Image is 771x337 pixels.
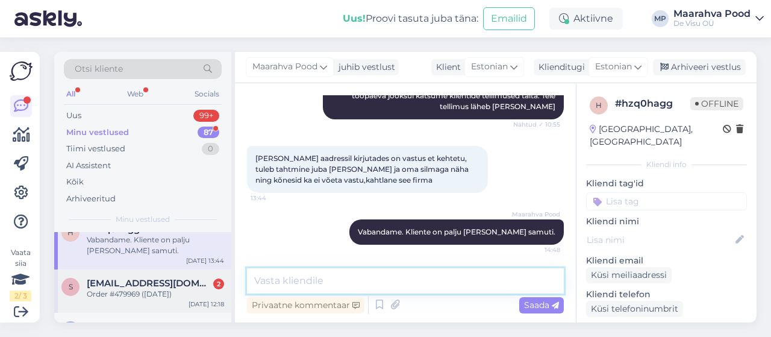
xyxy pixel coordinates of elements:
[596,101,602,110] span: h
[247,297,364,313] div: Privaatne kommentaar
[255,154,470,184] span: [PERSON_NAME] aadressil kirjutades on vastus et kehtetu, tuleb tahtmine juba [PERSON_NAME] ja oma...
[586,159,747,170] div: Kliendi info
[66,160,111,172] div: AI Assistent
[198,127,219,139] div: 87
[66,176,84,188] div: Kõik
[193,110,219,122] div: 99+
[471,60,508,74] span: Estonian
[352,80,557,111] span: Tere. Saame Te murest aru. Telkinuse meile jõudmisest 2 tööpäeva jooksul katsume klientide tellim...
[513,120,560,129] span: Nähtud ✓ 10:55
[587,233,733,247] input: Lisa nimi
[67,228,73,237] span: h
[87,321,140,332] span: #wewssipn
[586,192,747,210] input: Lisa tag
[586,301,683,317] div: Küsi telefoninumbrit
[116,214,170,225] span: Minu vestlused
[66,110,81,122] div: Uus
[343,13,366,24] b: Uus!
[512,210,560,219] span: Maarahva Pood
[595,60,632,74] span: Estonian
[66,193,116,205] div: Arhiveeritud
[64,86,78,102] div: All
[586,177,747,190] p: Kliendi tag'id
[251,194,296,203] span: 13:44
[87,278,212,289] span: sirruvirru@hotmail.com
[524,300,559,310] span: Saada
[673,9,751,19] div: Maarahva Pood
[343,11,478,26] div: Proovi tasuta juba täna:
[653,59,746,75] div: Arhiveeri vestlus
[334,61,395,74] div: juhib vestlust
[358,227,555,236] span: Vabandame. Kliente on palju [PERSON_NAME] samuti.
[192,86,222,102] div: Socials
[549,8,623,30] div: Aktiivne
[615,96,690,111] div: # hzq0hagg
[186,256,224,265] div: [DATE] 13:44
[586,322,747,335] p: Klienditeekond
[673,19,751,28] div: De Visu OÜ
[189,300,224,309] div: [DATE] 12:18
[652,10,669,27] div: MP
[586,254,747,267] p: Kliendi email
[590,123,723,148] div: [GEOGRAPHIC_DATA], [GEOGRAPHIC_DATA]
[10,247,31,301] div: Vaata siia
[252,60,317,74] span: Maarahva Pood
[213,279,224,289] div: 2
[66,143,125,155] div: Tiimi vestlused
[690,97,743,110] span: Offline
[202,143,219,155] div: 0
[10,61,33,81] img: Askly Logo
[10,291,31,301] div: 2 / 3
[515,245,560,254] span: 14:48
[534,61,585,74] div: Klienditugi
[586,288,747,301] p: Kliendi telefon
[87,289,224,300] div: Order #479969 ([DATE])
[69,282,73,291] span: s
[66,127,129,139] div: Minu vestlused
[87,235,224,256] div: Vabandame. Kliente on palju [PERSON_NAME] samuti.
[125,86,146,102] div: Web
[673,9,764,28] a: Maarahva PoodDe Visu OÜ
[586,215,747,228] p: Kliendi nimi
[483,7,535,30] button: Emailid
[75,63,123,75] span: Otsi kliente
[431,61,461,74] div: Klient
[586,267,672,283] div: Küsi meiliaadressi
